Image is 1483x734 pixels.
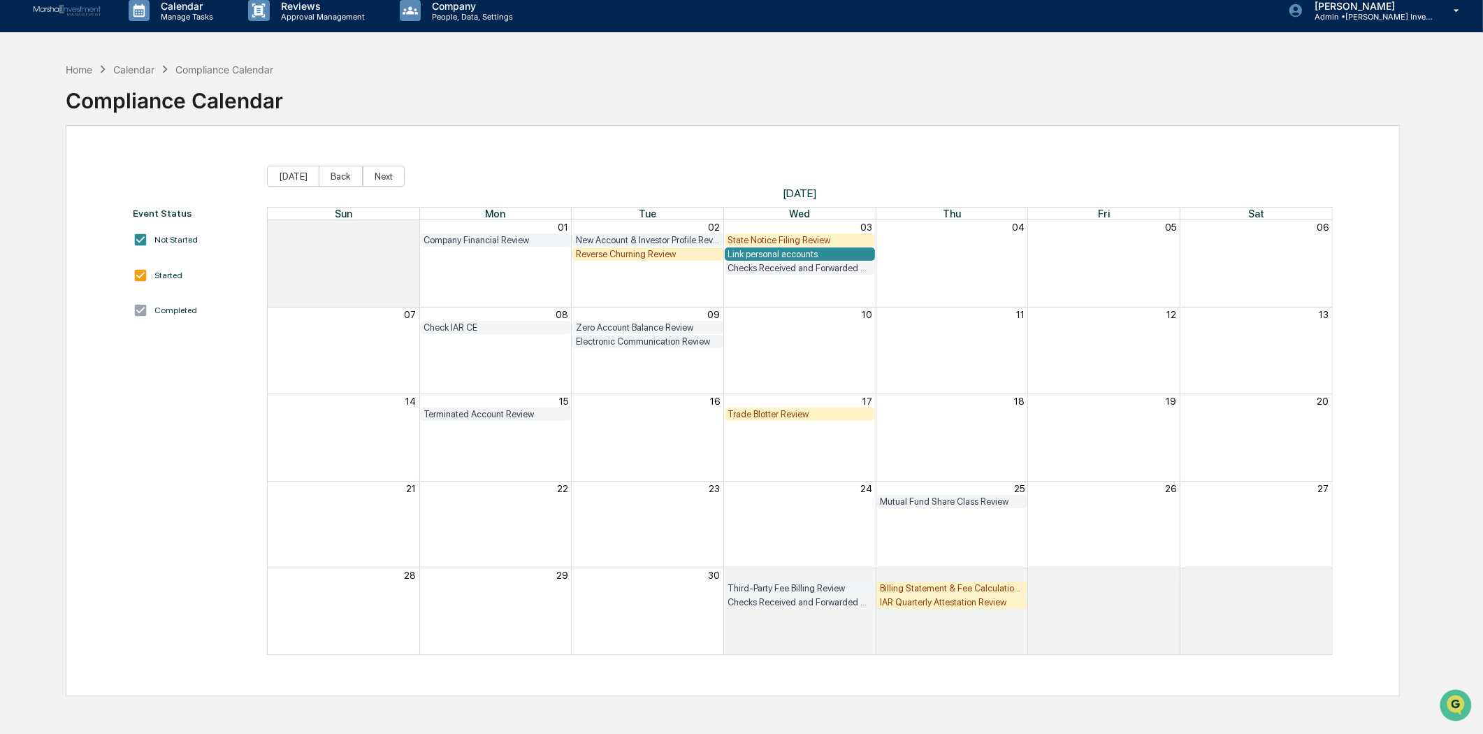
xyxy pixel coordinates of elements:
[880,583,1024,593] div: Billing Statement & Fee Calculations Report Review
[559,396,568,407] button: 15
[860,483,872,494] button: 24
[1014,396,1025,407] button: 18
[880,597,1024,607] div: IAR Quarterly Attestation Review
[576,235,720,245] div: New Account & Investor Profile Review
[404,309,416,320] button: 07
[101,178,113,189] div: 🗄️
[267,166,319,187] button: [DATE]
[789,208,810,220] span: Wed
[238,111,254,128] button: Start new chat
[66,64,92,75] div: Home
[728,597,872,607] div: Checks Received and Forwarded Log
[34,5,101,17] img: logo
[1166,396,1176,407] button: 19
[139,237,169,247] span: Pylon
[1098,208,1110,220] span: Fri
[1164,570,1176,581] button: 03
[113,64,154,75] div: Calendar
[1013,570,1025,581] button: 02
[1014,483,1025,494] button: 25
[1317,396,1329,407] button: 20
[424,409,567,419] div: Terminated Account Review
[862,570,872,581] button: 01
[66,77,283,113] div: Compliance Calendar
[558,222,568,233] button: 01
[880,496,1024,507] div: Mutual Fund Share Class Review
[424,235,567,245] div: Company Financial Review
[267,187,1333,200] span: [DATE]
[28,203,88,217] span: Data Lookup
[14,29,254,52] p: How can we help?
[28,176,90,190] span: Preclearance
[1165,222,1176,233] button: 05
[728,249,872,259] div: Link personal accounts.
[728,409,872,419] div: Trade Blotter Review
[270,12,372,22] p: Approval Management
[1319,309,1329,320] button: 13
[48,121,177,132] div: We're available if you need us!
[862,396,872,407] button: 17
[1303,12,1433,22] p: Admin • [PERSON_NAME] Investment Management
[943,208,961,220] span: Thu
[576,249,720,259] div: Reverse Churning Review
[711,396,721,407] button: 16
[860,222,872,233] button: 03
[8,171,96,196] a: 🖐️Preclearance
[1317,483,1329,494] button: 27
[319,166,363,187] button: Back
[1316,570,1329,581] button: 04
[96,171,179,196] a: 🗄️Attestations
[557,483,568,494] button: 22
[728,235,872,245] div: State Notice Filing Review
[133,208,253,219] div: Event Status
[1317,222,1329,233] button: 06
[8,197,94,222] a: 🔎Data Lookup
[862,309,872,320] button: 10
[576,336,720,347] div: Electronic Communication Review
[99,236,169,247] a: Powered byPylon
[709,483,721,494] button: 23
[154,305,197,315] div: Completed
[1438,688,1476,726] iframe: Open customer support
[1016,309,1025,320] button: 11
[406,222,416,233] button: 31
[115,176,173,190] span: Attestations
[14,178,25,189] div: 🖐️
[728,583,872,593] div: Third-Party Fee Billing Review
[708,309,721,320] button: 09
[154,271,182,280] div: Started
[1165,483,1176,494] button: 26
[404,570,416,581] button: 28
[485,208,505,220] span: Mon
[150,12,220,22] p: Manage Tasks
[556,309,568,320] button: 08
[154,235,198,245] div: Not Started
[48,107,229,121] div: Start new chat
[405,396,416,407] button: 14
[576,322,720,333] div: Zero Account Balance Review
[709,222,721,233] button: 02
[639,208,656,220] span: Tue
[14,107,39,132] img: 1746055101610-c473b297-6a78-478c-a979-82029cc54cd1
[424,322,567,333] div: Check IAR CE
[709,570,721,581] button: 30
[175,64,273,75] div: Compliance Calendar
[14,204,25,215] div: 🔎
[267,207,1333,655] div: Month View
[335,208,352,220] span: Sun
[728,263,872,273] div: Checks Received and Forwarded Log
[421,12,520,22] p: People, Data, Settings
[406,483,416,494] button: 21
[1248,208,1264,220] span: Sat
[556,570,568,581] button: 29
[363,166,405,187] button: Next
[1012,222,1025,233] button: 04
[1166,309,1176,320] button: 12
